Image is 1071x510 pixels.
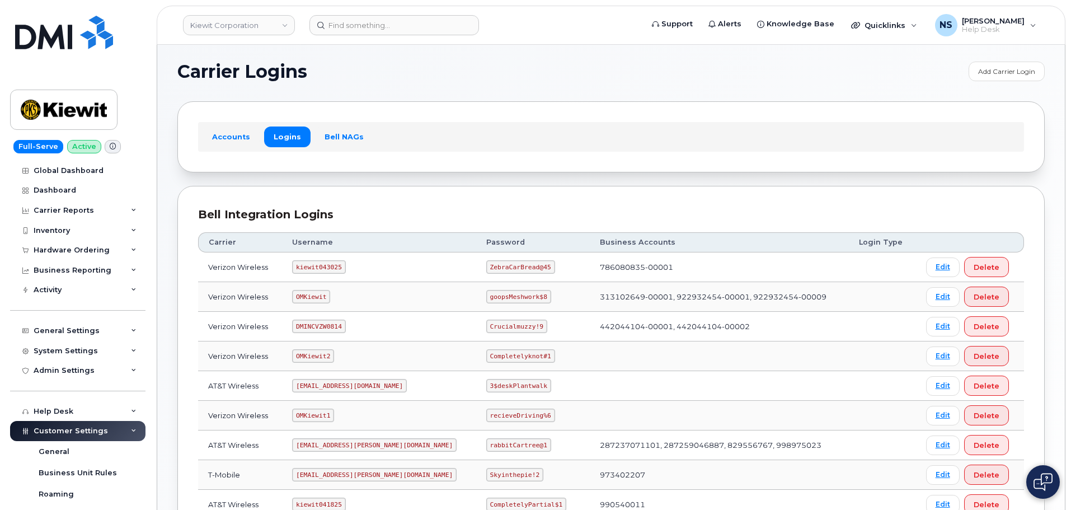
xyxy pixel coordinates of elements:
[964,257,1009,277] button: Delete
[282,232,476,252] th: Username
[486,290,551,303] code: goopsMeshwork$8
[198,232,282,252] th: Carrier
[974,440,999,451] span: Delete
[964,405,1009,425] button: Delete
[486,379,551,392] code: 3$deskPlantwalk
[264,127,311,147] a: Logins
[974,292,999,302] span: Delete
[203,127,260,147] a: Accounts
[590,282,849,312] td: 313102649-00001, 922932454-00001, 922932454-00009
[198,401,282,431] td: Verizon Wireless
[486,468,543,481] code: Skyinthepie!2
[198,312,282,341] td: Verizon Wireless
[926,465,960,485] a: Edit
[198,341,282,371] td: Verizon Wireless
[590,460,849,490] td: 973402207
[292,349,334,363] code: OMKiewit2
[292,468,457,481] code: [EMAIL_ADDRESS][PERSON_NAME][DOMAIN_NAME]
[926,406,960,425] a: Edit
[198,282,282,312] td: Verizon Wireless
[964,465,1009,485] button: Delete
[292,320,345,333] code: DMINCVZW0814
[974,410,999,421] span: Delete
[926,347,960,366] a: Edit
[292,438,457,452] code: [EMAIL_ADDRESS][PERSON_NAME][DOMAIN_NAME]
[198,207,1024,223] div: Bell Integration Logins
[198,460,282,490] td: T-Mobile
[849,232,916,252] th: Login Type
[974,381,999,391] span: Delete
[969,62,1045,81] a: Add Carrier Login
[292,260,345,274] code: kiewit043025
[974,351,999,362] span: Delete
[198,252,282,282] td: Verizon Wireless
[486,260,555,274] code: ZebraCarBread@45
[964,346,1009,366] button: Delete
[926,376,960,396] a: Edit
[590,232,849,252] th: Business Accounts
[292,409,334,422] code: OMKiewit1
[177,63,307,80] span: Carrier Logins
[926,436,960,455] a: Edit
[486,438,551,452] code: rabbitCartree@1
[926,317,960,336] a: Edit
[198,371,282,401] td: AT&T Wireless
[315,127,373,147] a: Bell NAGs
[590,431,849,460] td: 287237071101, 287259046887, 829556767, 998975023
[926,287,960,307] a: Edit
[974,262,999,273] span: Delete
[964,316,1009,336] button: Delete
[1034,473,1053,491] img: Open chat
[590,312,849,341] td: 442044104-00001, 442044104-00002
[486,349,555,363] code: Completelyknot#1
[590,252,849,282] td: 786080835-00001
[964,376,1009,396] button: Delete
[974,470,999,480] span: Delete
[486,409,555,422] code: recieveDriving%6
[198,431,282,460] td: AT&T Wireless
[974,321,999,332] span: Delete
[926,258,960,277] a: Edit
[974,499,999,510] span: Delete
[964,287,1009,307] button: Delete
[486,320,547,333] code: Crucialmuzzy!9
[476,232,590,252] th: Password
[292,290,330,303] code: OMKiewit
[292,379,407,392] code: [EMAIL_ADDRESS][DOMAIN_NAME]
[964,435,1009,455] button: Delete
